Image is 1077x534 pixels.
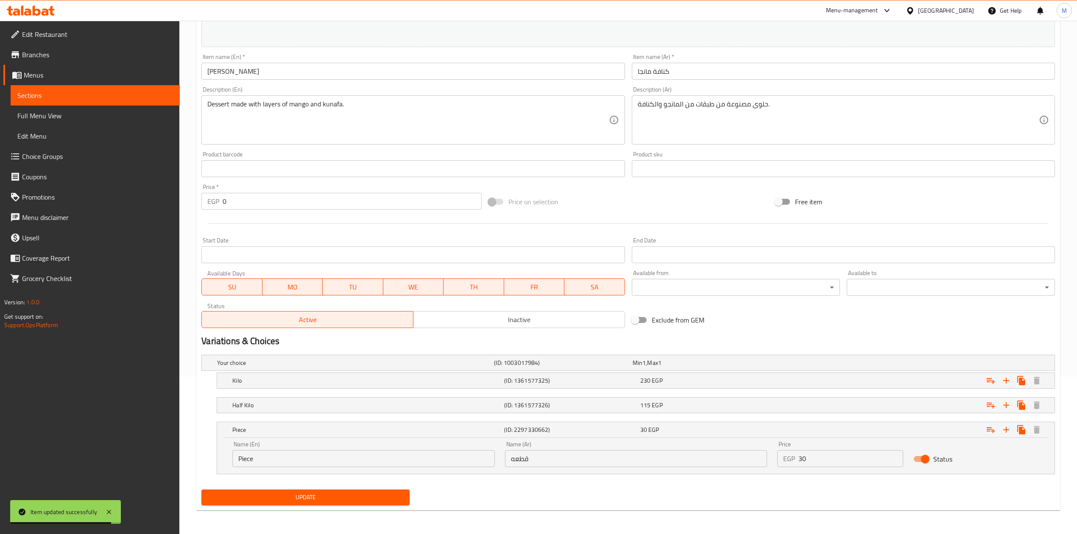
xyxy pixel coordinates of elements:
div: ​ [632,279,840,296]
button: Update [201,489,410,505]
span: WE [387,281,441,293]
span: Choice Groups [22,151,173,161]
a: Full Menu View [11,106,180,126]
button: SU [201,278,262,295]
h5: (ID: 1361577326) [504,401,636,409]
h5: Half Kilo [232,401,501,409]
span: Status [933,454,952,464]
span: Free item [795,197,822,207]
button: Active [201,311,413,328]
span: Upsell [22,233,173,243]
button: FR [504,278,565,295]
span: Edit Menu [17,131,173,141]
button: Clone new choice [1014,373,1029,388]
button: Clone new choice [1014,398,1029,413]
a: Menu disclaimer [3,207,180,228]
a: Choice Groups [3,146,180,167]
input: Please enter price [223,193,481,210]
span: 30 [640,424,647,435]
span: Sections [17,90,173,100]
h5: (ID: 2297330662) [504,426,636,434]
div: Expand [217,373,1055,388]
a: Edit Menu [11,126,180,146]
h5: (ID: 1361577325) [504,376,636,385]
h5: (ID: 1003017984) [494,359,629,367]
span: Full Menu View [17,111,173,121]
div: Item updated successfully [31,507,97,517]
span: Version: [4,297,25,308]
h5: Kilo [232,376,501,385]
a: Upsell [3,228,180,248]
p: EGP [207,196,219,206]
button: Add new choice [999,373,1014,388]
button: Add new choice [999,398,1014,413]
input: Enter name Ar [632,63,1055,80]
p: EGP [783,453,795,464]
a: Grocery Checklist [3,268,180,289]
span: Grocery Checklist [22,273,173,284]
button: Delete Kilo [1029,373,1044,388]
span: Exclude from GEM [652,315,704,325]
button: TH [444,278,504,295]
span: Price on selection [508,197,558,207]
h2: Variations & Choices [201,335,1055,348]
button: Add new choice [999,422,1014,437]
div: [GEOGRAPHIC_DATA] [918,6,974,15]
a: Promotions [3,187,180,207]
span: Min [633,357,642,368]
input: Please enter product barcode [201,160,625,177]
div: Expand [217,422,1055,437]
button: MO [262,278,323,295]
span: EGP [652,375,662,386]
button: Inactive [413,311,625,328]
span: Branches [22,50,173,60]
h5: Piece [232,426,501,434]
span: SU [205,281,259,293]
input: Please enter price [798,450,903,467]
span: 1 [642,357,646,368]
a: Coverage Report [3,248,180,268]
input: Enter name En [201,63,625,80]
span: M [1062,6,1067,15]
span: SA [568,281,622,293]
span: 1 [658,357,661,368]
span: Promotions [22,192,173,202]
div: Expand [202,355,1055,370]
span: Coupons [22,172,173,182]
span: MO [266,281,320,293]
span: 230 [640,375,650,386]
a: Branches [3,44,180,65]
span: Update [208,492,403,503]
textarea: حلوى مصنوعة من طبقات من المانجو والكنافة. [638,100,1039,140]
span: Inactive [417,314,622,326]
button: Add choice group [983,422,999,437]
span: 115 [640,400,650,411]
button: Add choice group [983,373,999,388]
input: Please enter product sku [632,160,1055,177]
a: Menus [3,65,180,85]
span: TH [447,281,501,293]
a: Edit Restaurant [3,24,180,44]
span: 1.0.0 [26,297,39,308]
button: Clone new choice [1014,422,1029,437]
span: FR [508,281,561,293]
div: ​ [847,279,1055,296]
span: Get support on: [4,311,43,322]
div: , [633,359,767,367]
span: Coverage Report [22,253,173,263]
span: EGP [652,400,662,411]
span: Edit Restaurant [22,29,173,39]
input: Enter name En [232,450,494,467]
button: SA [564,278,625,295]
a: Support.OpsPlatform [4,320,58,331]
button: Add choice group [983,398,999,413]
button: Delete Half Kilo [1029,398,1044,413]
span: Menus [24,70,173,80]
span: TU [326,281,380,293]
button: Delete Piece [1029,422,1044,437]
div: Menu-management [826,6,878,16]
span: Active [205,314,410,326]
button: TU [323,278,383,295]
button: WE [383,278,444,295]
textarea: Dessert made with layers of mango and kunafa. [207,100,608,140]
